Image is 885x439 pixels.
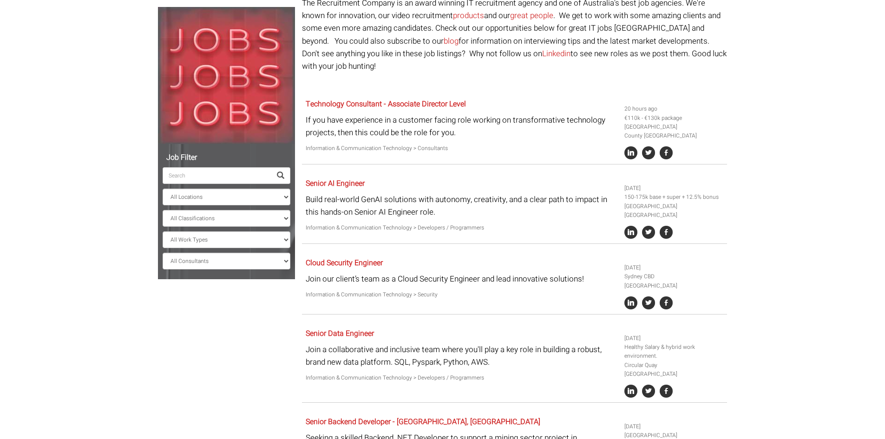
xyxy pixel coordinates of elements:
[306,98,466,110] a: Technology Consultant - Associate Director Level
[306,343,617,368] p: Join a collaborative and inclusive team where you'll play a key role in building a robust, brand ...
[306,114,617,139] p: If you have experience in a customer facing role working on transformative technology projects, t...
[163,154,290,162] h5: Job Filter
[624,272,724,290] li: Sydney CBD [GEOGRAPHIC_DATA]
[306,178,365,189] a: Senior AI Engineer
[542,48,570,59] a: Linkedin
[510,10,553,21] a: great people
[306,416,540,427] a: Senior Backend Developer - [GEOGRAPHIC_DATA], [GEOGRAPHIC_DATA]
[624,184,724,193] li: [DATE]
[624,361,724,379] li: Circular Quay [GEOGRAPHIC_DATA]
[306,328,374,339] a: Senior Data Engineer
[306,223,617,232] p: Information & Communication Technology > Developers / Programmers
[624,202,724,220] li: [GEOGRAPHIC_DATA] [GEOGRAPHIC_DATA]
[163,167,271,184] input: Search
[306,257,383,269] a: Cloud Security Engineer
[624,343,724,360] li: Healthy Salary & hybrid work environment.
[624,123,724,140] li: [GEOGRAPHIC_DATA] County [GEOGRAPHIC_DATA]
[624,193,724,202] li: 150-175k base + super + 12.5% bonus
[624,114,724,123] li: €110k - €130k package
[306,273,617,285] p: Join our client’s team as a Cloud Security Engineer and lead innovative solutions!
[444,35,459,47] a: blog
[306,193,617,218] p: Build real-world GenAI solutions with autonomy, creativity, and a clear path to impact in this ha...
[158,7,295,144] img: Jobs, Jobs, Jobs
[624,263,724,272] li: [DATE]
[306,373,617,382] p: Information & Communication Technology > Developers / Programmers
[453,10,484,21] a: products
[306,144,617,153] p: Information & Communication Technology > Consultants
[624,105,724,113] li: 20 hours ago
[624,334,724,343] li: [DATE]
[624,422,724,431] li: [DATE]
[306,290,617,299] p: Information & Communication Technology > Security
